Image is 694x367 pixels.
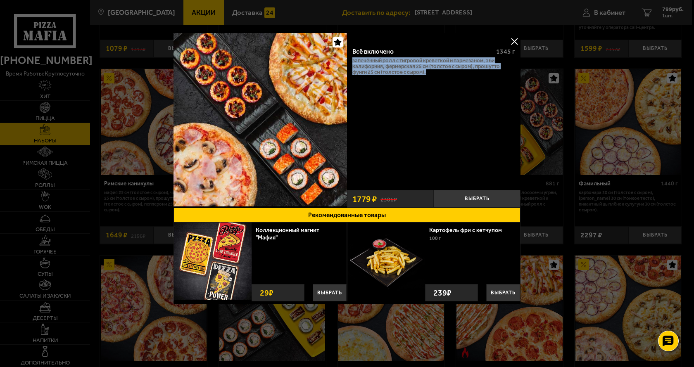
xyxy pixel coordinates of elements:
[496,47,515,55] span: 1345 г
[352,194,377,203] span: 1779 ₽
[352,58,515,75] p: Запечённый ролл с тигровой креветкой и пармезаном, Эби Калифорния, Фермерская 25 см (толстое с сы...
[434,190,520,208] button: Выбрать
[258,284,276,301] strong: 29 ₽
[256,227,319,241] a: Коллекционный магнит "Мафия"
[380,195,397,202] s: 2306 ₽
[486,284,520,301] button: Выбрать
[173,33,347,208] a: Всё включено
[431,284,454,301] strong: 239 ₽
[429,227,509,234] a: Картофель фри с кетчупом
[173,33,347,206] img: Всё включено
[173,208,520,223] button: Рекомендованные товары
[429,235,441,241] span: 100 г
[313,284,347,301] button: Выбрать
[352,48,490,56] div: Всё включено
